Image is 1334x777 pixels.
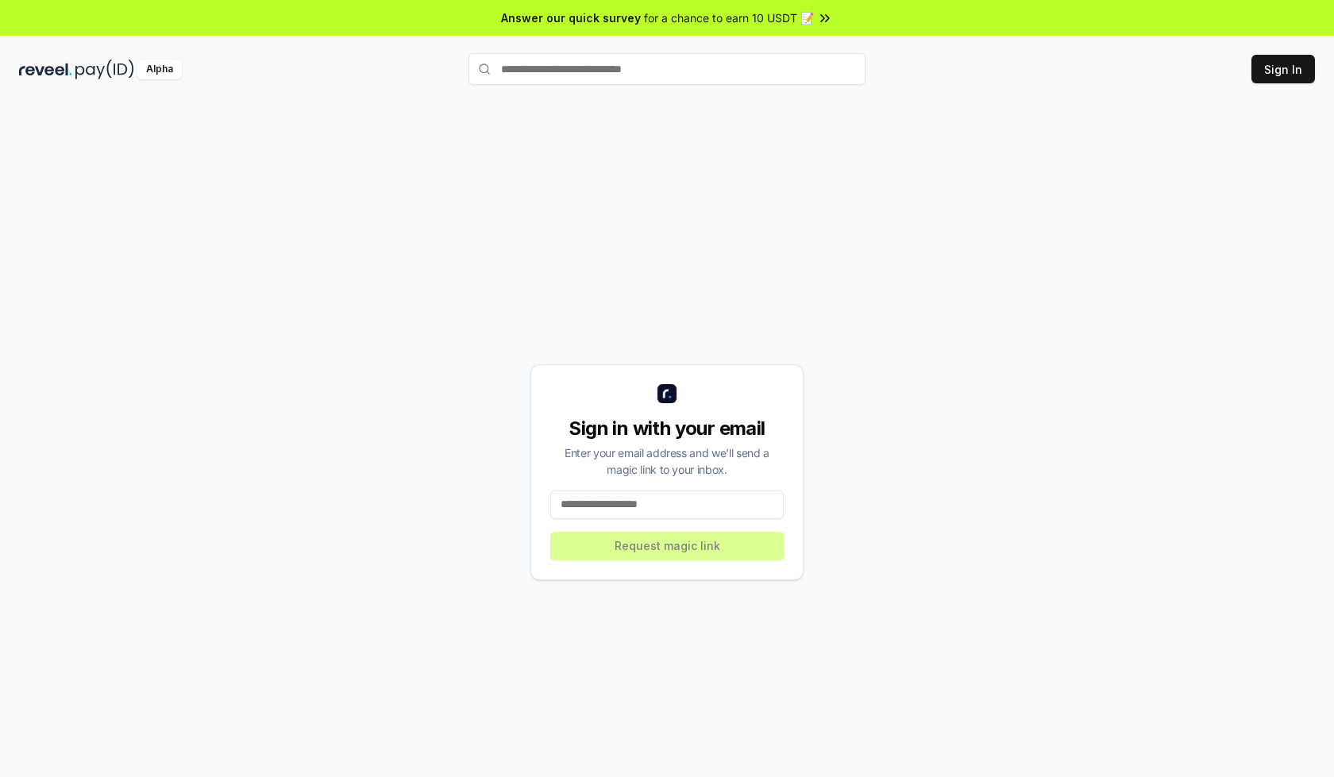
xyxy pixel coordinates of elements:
[550,444,784,478] div: Enter your email address and we’ll send a magic link to your inbox.
[657,384,677,403] img: logo_small
[75,60,134,79] img: pay_id
[1251,55,1315,83] button: Sign In
[19,60,72,79] img: reveel_dark
[644,10,814,26] span: for a chance to earn 10 USDT 📝
[550,416,784,441] div: Sign in with your email
[501,10,641,26] span: Answer our quick survey
[137,60,182,79] div: Alpha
